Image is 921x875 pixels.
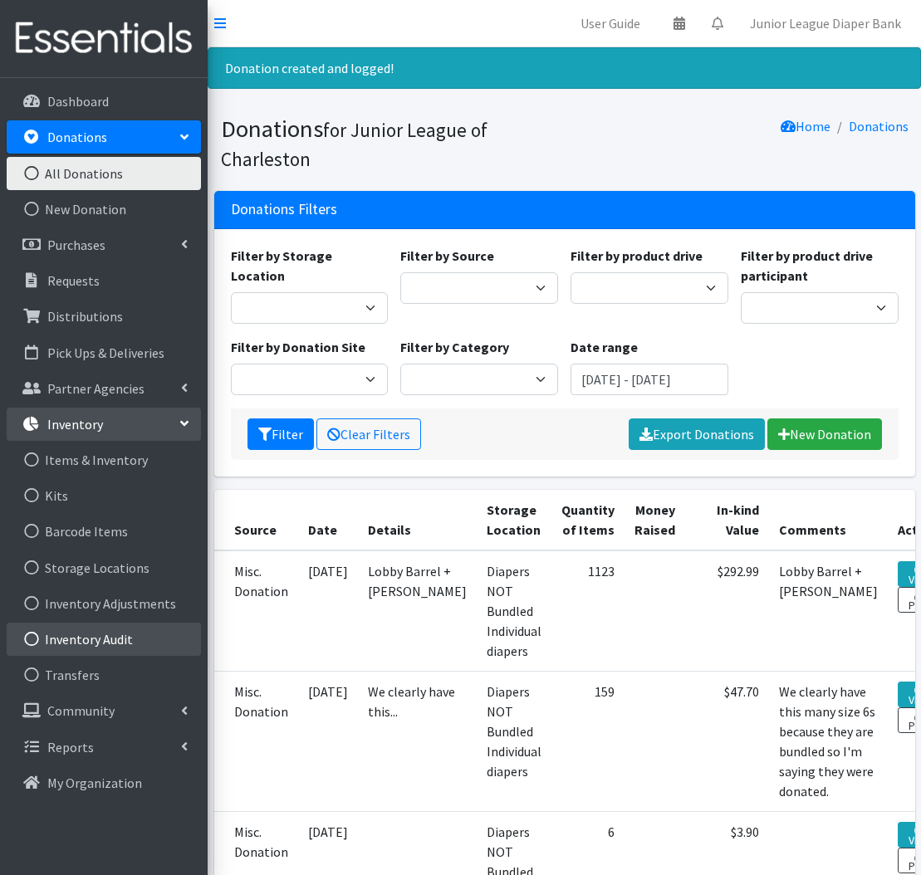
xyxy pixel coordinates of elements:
[551,550,625,672] td: 1123
[47,272,100,289] p: Requests
[47,345,164,361] p: Pick Ups & Deliveries
[685,550,769,672] td: $292.99
[221,115,559,172] h1: Donations
[231,201,337,218] h3: Donations Filters
[567,7,654,40] a: User Guide
[477,672,551,812] td: Diapers NOT Bundled Individual diapers
[47,702,115,719] p: Community
[477,550,551,672] td: Diapers NOT Bundled Individual diapers
[47,775,142,791] p: My Organization
[358,672,477,812] td: We clearly have this...
[7,694,201,727] a: Community
[47,93,109,110] p: Dashboard
[7,300,201,333] a: Distributions
[208,47,921,89] div: Donation created and logged!
[7,85,201,118] a: Dashboard
[47,308,123,325] p: Distributions
[685,490,769,550] th: In-kind Value
[7,623,201,656] a: Inventory Audit
[7,264,201,297] a: Requests
[625,490,685,550] th: Money Raised
[7,11,201,66] img: HumanEssentials
[358,550,477,672] td: Lobby Barrel + [PERSON_NAME]
[7,515,201,548] a: Barcode Items
[247,418,314,450] button: Filter
[316,418,421,450] a: Clear Filters
[7,479,201,512] a: Kits
[7,193,201,226] a: New Donation
[571,246,703,266] label: Filter by product drive
[214,550,298,672] td: Misc. Donation
[685,672,769,812] td: $47.70
[551,672,625,812] td: 159
[7,587,201,620] a: Inventory Adjustments
[298,550,358,672] td: [DATE]
[849,118,909,134] a: Donations
[7,551,201,584] a: Storage Locations
[358,490,477,550] th: Details
[571,337,638,357] label: Date range
[7,228,201,262] a: Purchases
[214,672,298,812] td: Misc. Donation
[221,118,487,171] small: for Junior League of Charleston
[767,418,882,450] a: New Donation
[400,337,509,357] label: Filter by Category
[551,490,625,550] th: Quantity of Items
[47,739,94,755] p: Reports
[7,336,201,369] a: Pick Ups & Deliveries
[7,731,201,764] a: Reports
[769,490,888,550] th: Comments
[231,246,389,286] label: Filter by Storage Location
[47,129,107,145] p: Donations
[7,120,201,154] a: Donations
[298,490,358,550] th: Date
[47,380,145,397] p: Partner Agencies
[769,550,888,672] td: Lobby Barrel + [PERSON_NAME]
[47,237,105,253] p: Purchases
[400,246,494,266] label: Filter by Source
[7,372,201,405] a: Partner Agencies
[231,337,365,357] label: Filter by Donation Site
[571,364,728,395] input: January 1, 2011 - December 31, 2011
[769,672,888,812] td: We clearly have this many size 6s because they are bundled so I'm saying they were donated.
[741,246,899,286] label: Filter by product drive participant
[7,408,201,441] a: Inventory
[477,490,551,550] th: Storage Location
[7,658,201,692] a: Transfers
[7,766,201,799] a: My Organization
[7,157,201,190] a: All Donations
[7,443,201,477] a: Items & Inventory
[781,118,830,134] a: Home
[47,416,103,433] p: Inventory
[737,7,914,40] a: Junior League Diaper Bank
[629,418,765,450] a: Export Donations
[298,672,358,812] td: [DATE]
[214,490,298,550] th: Source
